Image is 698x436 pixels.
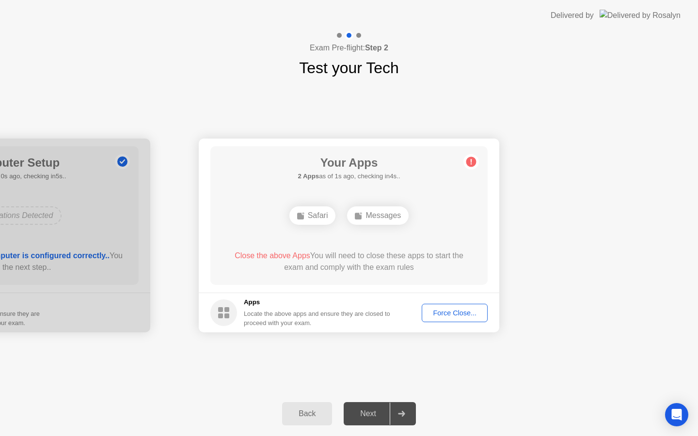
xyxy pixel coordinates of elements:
[425,309,484,317] div: Force Close...
[344,402,416,425] button: Next
[347,206,409,225] div: Messages
[244,297,391,307] h5: Apps
[235,251,310,260] span: Close the above Apps
[365,44,388,52] b: Step 2
[244,309,391,327] div: Locate the above apps and ensure they are closed to proceed with your exam.
[422,304,488,322] button: Force Close...
[347,409,390,418] div: Next
[289,206,336,225] div: Safari
[299,56,399,79] h1: Test your Tech
[224,250,474,273] div: You will need to close these apps to start the exam and comply with the exam rules
[298,172,319,180] b: 2 Apps
[285,409,329,418] div: Back
[298,154,400,171] h1: Your Apps
[282,402,332,425] button: Back
[600,10,681,21] img: Delivered by Rosalyn
[298,171,400,181] h5: as of 1s ago, checking in4s..
[551,10,594,21] div: Delivered by
[665,403,688,426] div: Open Intercom Messenger
[310,42,388,54] h4: Exam Pre-flight:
